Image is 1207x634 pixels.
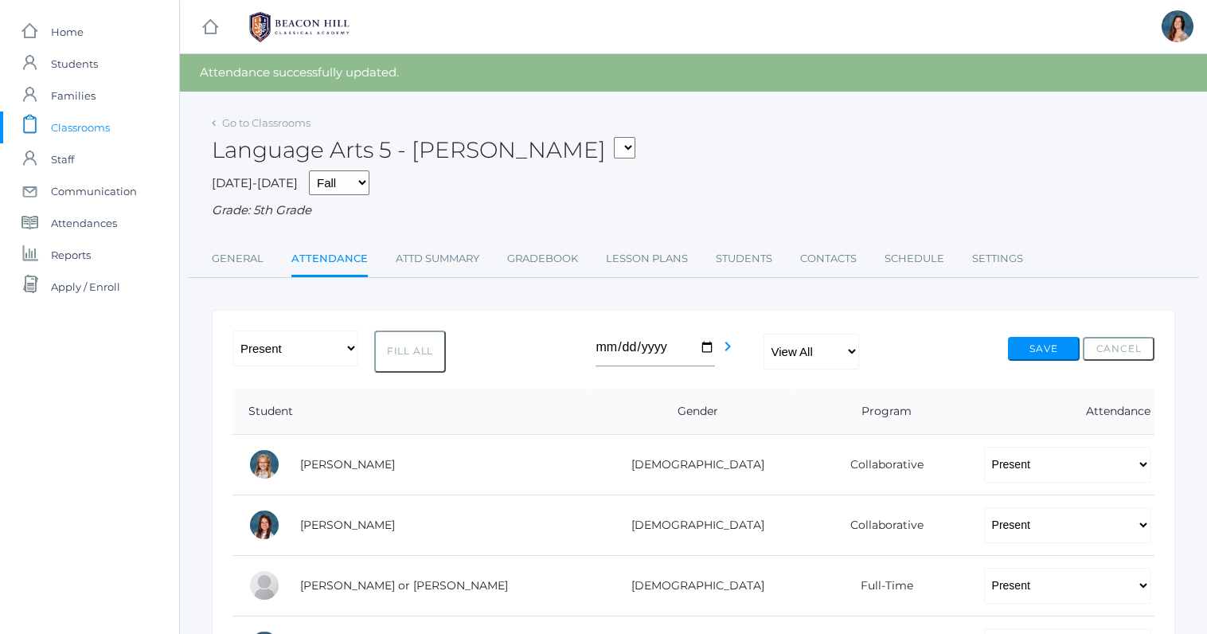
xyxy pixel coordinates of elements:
span: Classrooms [51,112,110,143]
div: Grade: 5th Grade [212,202,1175,220]
td: [DEMOGRAPHIC_DATA] [589,434,794,495]
a: Settings [972,243,1023,275]
a: Students [716,243,772,275]
a: [PERSON_NAME] or [PERSON_NAME] [300,578,508,593]
td: Collaborative [794,434,967,495]
a: Attd Summary [396,243,479,275]
th: Gender [589,389,794,435]
span: Staff [51,143,74,175]
span: Students [51,48,98,80]
a: chevron_right [718,344,737,359]
div: Paige Albanese [248,448,280,480]
span: [DATE]-[DATE] [212,175,298,190]
div: Thomas or Tom Cope [248,569,280,601]
div: Attendance successfully updated. [180,54,1207,92]
a: [PERSON_NAME] [300,457,395,472]
a: General [212,243,264,275]
td: [DEMOGRAPHIC_DATA] [589,555,794,616]
td: Collaborative [794,495,967,555]
span: Apply / Enroll [51,271,120,303]
button: Fill All [374,331,446,373]
a: Lesson Plans [606,243,688,275]
a: [PERSON_NAME] [300,518,395,532]
button: Cancel [1083,337,1154,361]
img: BHCALogos-05-308ed15e86a5a0abce9b8dd61676a3503ac9727e845dece92d48e8588c001991.png [240,7,359,47]
span: Families [51,80,96,112]
span: Attendances [51,207,117,239]
a: Attendance [291,243,368,277]
th: Attendance [968,389,1154,435]
span: Reports [51,239,91,271]
div: Rebecca Salazar [1162,10,1193,42]
th: Student [232,389,589,435]
h2: Language Arts 5 - [PERSON_NAME] [212,138,635,162]
td: [DEMOGRAPHIC_DATA] [589,495,794,555]
div: Grace Carpenter [248,509,280,541]
a: Contacts [800,243,857,275]
th: Program [794,389,967,435]
span: Home [51,16,84,48]
i: chevron_right [718,337,737,356]
button: Save [1008,337,1080,361]
a: Gradebook [507,243,578,275]
span: Communication [51,175,137,207]
a: Schedule [885,243,944,275]
td: Full-Time [794,555,967,616]
a: Go to Classrooms [222,116,311,129]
